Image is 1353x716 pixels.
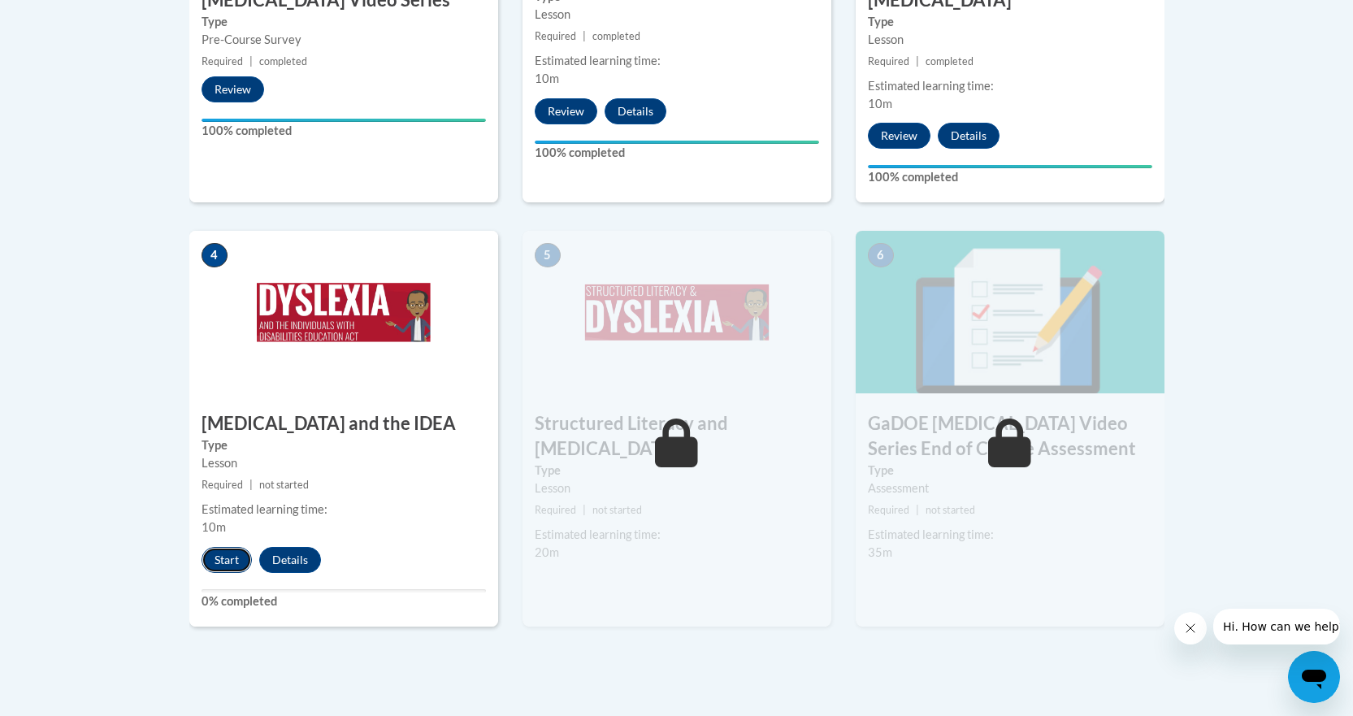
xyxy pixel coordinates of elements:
[202,76,264,102] button: Review
[856,411,1164,462] h3: GaDOE [MEDICAL_DATA] Video Series End of Course Assessment
[202,501,486,519] div: Estimated learning time:
[868,55,909,67] span: Required
[605,98,666,124] button: Details
[535,52,819,70] div: Estimated learning time:
[523,411,831,462] h3: Structured Literacy and [MEDICAL_DATA]
[535,526,819,544] div: Estimated learning time:
[249,479,253,491] span: |
[868,77,1152,95] div: Estimated learning time:
[868,526,1152,544] div: Estimated learning time:
[592,504,642,516] span: not started
[189,411,498,436] h3: [MEDICAL_DATA] and the IDEA
[202,520,226,534] span: 10m
[868,168,1152,186] label: 100% completed
[1288,651,1340,703] iframe: Button to launch messaging window
[259,479,309,491] span: not started
[592,30,640,42] span: completed
[926,55,974,67] span: completed
[10,11,132,24] span: Hi. How can we help?
[1174,612,1207,644] iframe: Close message
[583,30,586,42] span: |
[868,243,894,267] span: 6
[202,547,252,573] button: Start
[535,6,819,24] div: Lesson
[535,504,576,516] span: Required
[202,13,486,31] label: Type
[535,545,559,559] span: 20m
[535,141,819,144] div: Your progress
[523,231,831,393] img: Course Image
[259,547,321,573] button: Details
[916,504,919,516] span: |
[1213,609,1340,644] iframe: Message from company
[202,243,228,267] span: 4
[202,122,486,140] label: 100% completed
[535,243,561,267] span: 5
[202,592,486,610] label: 0% completed
[938,123,1000,149] button: Details
[535,30,576,42] span: Required
[868,123,930,149] button: Review
[249,55,253,67] span: |
[916,55,919,67] span: |
[583,504,586,516] span: |
[868,480,1152,497] div: Assessment
[189,231,498,393] img: Course Image
[868,97,892,111] span: 10m
[535,480,819,497] div: Lesson
[868,31,1152,49] div: Lesson
[535,144,819,162] label: 100% completed
[535,462,819,480] label: Type
[259,55,307,67] span: completed
[202,436,486,454] label: Type
[202,479,243,491] span: Required
[868,462,1152,480] label: Type
[202,454,486,472] div: Lesson
[868,165,1152,168] div: Your progress
[202,119,486,122] div: Your progress
[202,31,486,49] div: Pre-Course Survey
[535,72,559,85] span: 10m
[926,504,975,516] span: not started
[868,545,892,559] span: 35m
[202,55,243,67] span: Required
[856,231,1164,393] img: Course Image
[868,504,909,516] span: Required
[535,98,597,124] button: Review
[868,13,1152,31] label: Type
